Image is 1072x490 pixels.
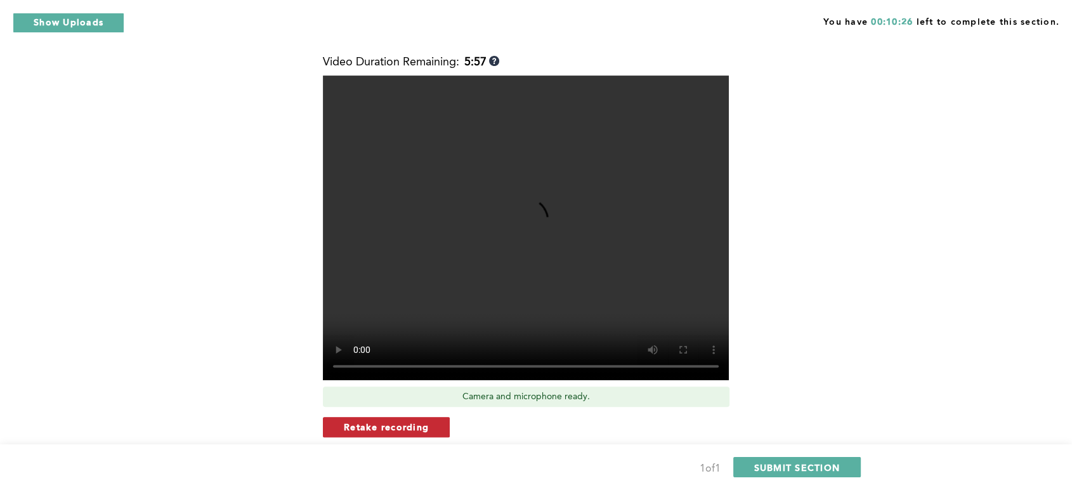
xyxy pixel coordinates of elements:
[13,13,124,33] button: Show Uploads
[323,417,450,437] button: Retake recording
[733,457,861,477] button: SUBMIT SECTION
[323,56,499,69] div: Video Duration Remaining:
[871,18,913,27] span: 00:10:26
[344,421,429,433] span: Retake recording
[754,461,840,473] span: SUBMIT SECTION
[323,387,729,407] div: Camera and microphone ready.
[700,460,721,478] div: 1 of 1
[464,56,487,69] b: 5:57
[823,13,1059,29] span: You have left to complete this section.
